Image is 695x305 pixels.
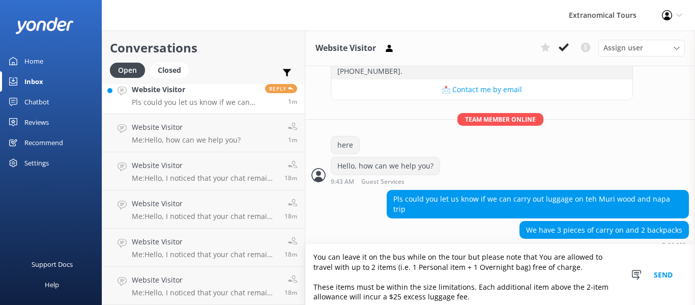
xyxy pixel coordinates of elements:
strong: 9:43 AM [331,179,354,185]
p: Me: Hello, how can we help you? [132,135,241,145]
span: Oct 08 2025 06:26pm (UTC -07:00) America/Tijuana [284,212,297,220]
div: Assign User [598,40,685,56]
h4: Website Visitor [132,84,257,95]
h3: Website Visitor [315,42,376,55]
p: Me: Hello, I noticed that your chat remains open, but inactive. I will close this live chat for n... [132,212,277,221]
div: Pls could you let us know if we can carry out luggage on teh Muri wood and napa trip [387,190,688,217]
p: Me: Hello, I noticed that your chat remains open, but inactive. I will close this live chat for n... [132,288,277,297]
div: Closed [150,63,189,78]
h4: Website Visitor [132,160,277,171]
button: 📩 Contact me by email [331,79,632,100]
div: We have 3 pieces of carry on and 2 backpacks [520,221,688,239]
div: Home [24,51,43,71]
span: Oct 08 2025 06:26pm (UTC -07:00) America/Tijuana [284,250,297,259]
span: Oct 08 2025 06:26pm (UTC -07:00) America/Tijuana [284,174,297,182]
div: Inbox [24,71,43,92]
div: Open [110,63,145,78]
h4: Website Visitor [132,198,277,209]
p: Pls could you let us know if we can carry out luggage on teh Muri wood and napa trip [132,98,257,107]
div: Reviews [24,112,49,132]
textarea: You can leave it on the bus while on the tour but please note that You are allowed to travel with... [305,244,695,305]
div: here [331,136,359,154]
div: Oct 08 2025 06:44pm (UTC -07:00) America/Tijuana [519,241,689,248]
span: Team member online [457,113,543,126]
strong: 9:44 AM [662,242,685,248]
div: Help [45,274,59,295]
span: Oct 08 2025 06:44pm (UTC -07:00) America/Tijuana [288,97,297,106]
div: Recommend [24,132,63,153]
a: Website VisitorMe:Hello, I noticed that your chat remains open, but inactive. I will close this l... [102,190,305,229]
h4: Website Visitor [132,236,277,247]
a: Website VisitorMe:Hello, how can we help you?1m [102,114,305,152]
span: Assign user [603,42,643,53]
div: Settings [24,153,49,173]
button: Send [644,244,682,305]
div: Chatbot [24,92,49,112]
div: Oct 08 2025 06:43pm (UTC -07:00) America/Tijuana [331,178,440,185]
h2: Conversations [110,38,297,58]
div: Hello, how can we help you? [331,157,440,175]
span: Reply [265,84,297,93]
a: Open [110,64,150,75]
img: yonder-white-logo.png [15,17,74,34]
p: Me: Hello, I noticed that your chat remains open, but inactive. I will close this live chat for n... [132,250,277,259]
a: Closed [150,64,194,75]
p: Me: Hello, I noticed that your chat remains open, but inactive. I will close this live chat for n... [132,174,277,183]
a: Website VisitorMe:Hello, I noticed that your chat remains open, but inactive. I will close this l... [102,229,305,267]
span: Oct 08 2025 06:43pm (UTC -07:00) America/Tijuana [288,135,297,144]
h4: Website Visitor [132,274,277,286]
a: Website VisitorMe:Hello, I noticed that your chat remains open, but inactive. I will close this l... [102,152,305,190]
a: Website VisitorMe:Hello, I noticed that your chat remains open, but inactive. I will close this l... [102,267,305,305]
div: Support Docs [32,254,73,274]
span: Oct 08 2025 06:26pm (UTC -07:00) America/Tijuana [284,288,297,297]
a: Website VisitorPls could you let us know if we can carry out luggage on teh Muri wood and napa tr... [102,76,305,114]
span: Guest Services [361,179,404,185]
h4: Website Visitor [132,122,241,133]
